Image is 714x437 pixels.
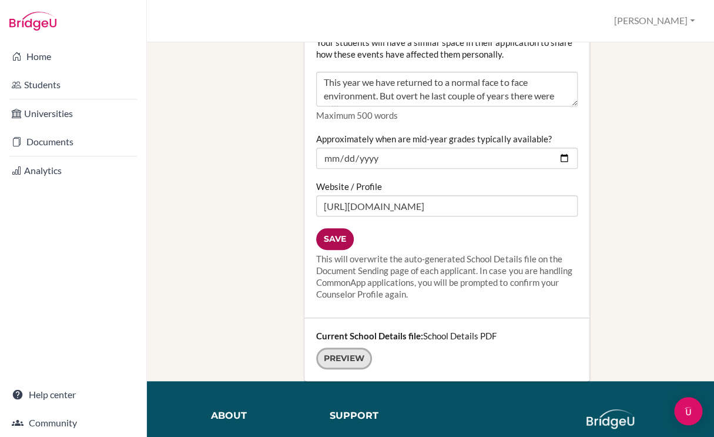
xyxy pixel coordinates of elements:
[316,109,578,121] p: Maximum 500 words
[316,348,372,369] a: Preview
[316,133,551,145] label: Approximately when are mid-year grades typically available?
[316,72,578,107] textarea: This year we have returned to a normal face to face environment. But overt he last couple of year...
[674,397,702,425] div: Open Intercom Messenger
[2,159,144,182] a: Analytics
[609,10,700,32] button: [PERSON_NAME]
[2,102,144,125] a: Universities
[316,253,578,300] div: This will overwrite the auto-generated School Details file on the Document Sending page of each a...
[2,130,144,154] a: Documents
[2,73,144,96] a: Students
[9,12,56,31] img: Bridge-U
[316,181,382,192] label: Website / Profile
[586,409,634,429] img: logo_white@2x-f4f0deed5e89b7ecb1c2cc34c3e3d731f90f0f143d5ea2071677605dd97b5244.png
[2,45,144,68] a: Home
[2,383,144,406] a: Help center
[316,331,423,341] strong: Current School Details file:
[2,411,144,435] a: Community
[330,409,423,423] div: Support
[316,228,354,250] input: Save
[304,318,589,381] div: School Details PDF
[211,409,312,423] div: About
